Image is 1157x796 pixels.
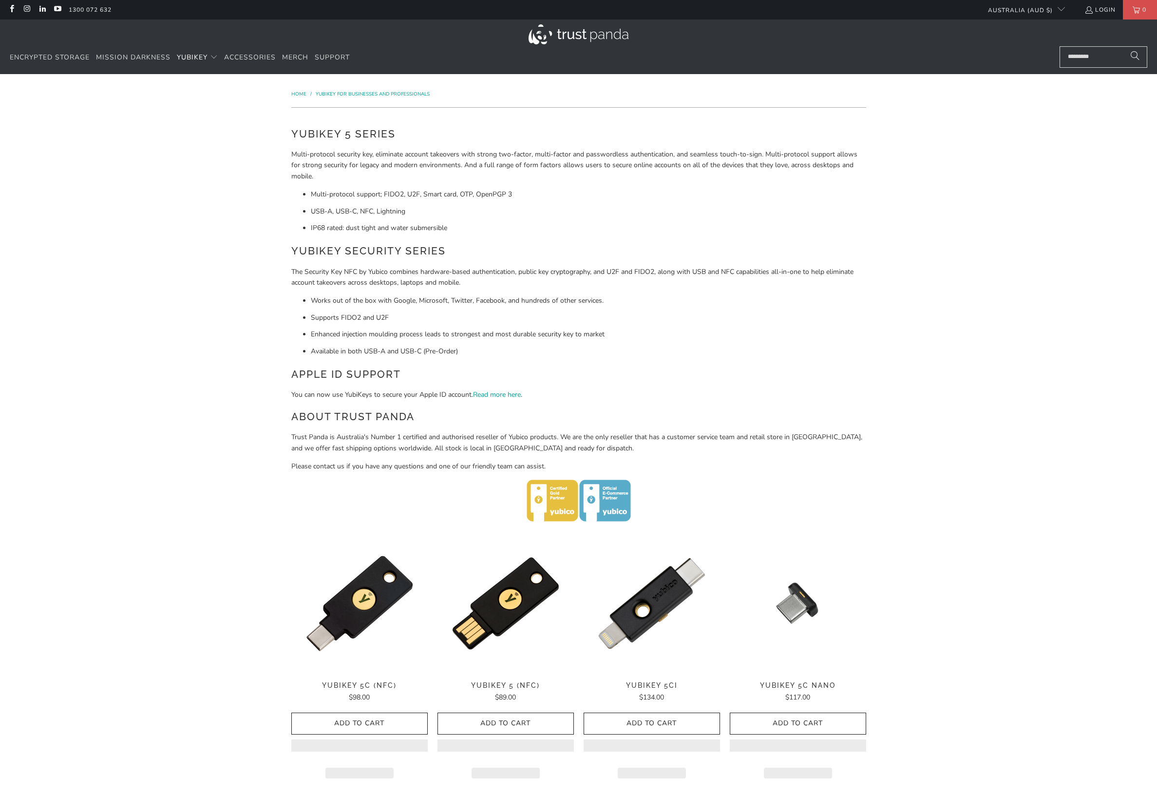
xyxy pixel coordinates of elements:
[291,367,866,382] h2: Apple ID Support
[291,432,866,454] p: Trust Panda is Australia's Number 1 certified and authorised reseller of Yubico products. We are ...
[473,390,521,399] a: Read more here
[311,312,866,323] li: Supports FIDO2 and U2F
[69,4,112,15] a: 1300 072 632
[291,91,306,97] span: Home
[177,53,208,62] span: YubiKey
[291,681,428,690] span: YubiKey 5C (NFC)
[1084,4,1116,15] a: Login
[315,53,350,62] span: Support
[437,681,574,690] span: YubiKey 5 (NFC)
[310,91,312,97] span: /
[291,91,308,97] a: Home
[10,53,90,62] span: Encrypted Storage
[730,713,866,735] button: Add to Cart
[96,53,171,62] span: Mission Darkness
[584,681,720,703] a: YubiKey 5Ci $134.00
[291,535,428,672] a: YubiKey 5C (NFC) - Trust Panda YubiKey 5C (NFC) - Trust Panda
[224,46,276,69] a: Accessories
[584,681,720,690] span: YubiKey 5Ci
[594,719,710,728] span: Add to Cart
[302,719,417,728] span: Add to Cart
[291,149,866,182] p: Multi-protocol security key, eliminate account takeovers with strong two-factor, multi-factor and...
[38,6,46,14] a: Trust Panda Australia on LinkedIn
[291,535,428,672] img: YubiKey 5C (NFC) - Trust Panda
[584,535,720,672] a: YubiKey 5Ci - Trust Panda YubiKey 5Ci - Trust Panda
[224,53,276,62] span: Accessories
[311,189,866,200] li: Multi-protocol support; FIDO2, U2F, Smart card, OTP, OpenPGP 3
[437,535,574,672] img: YubiKey 5 (NFC) - Trust Panda
[315,46,350,69] a: Support
[10,46,90,69] a: Encrypted Storage
[311,223,866,233] li: IP68 rated: dust tight and water submersible
[316,91,430,97] a: YubiKey for Businesses and Professionals
[311,206,866,217] li: USB-A, USB-C, NFC, Lightning
[311,329,866,340] li: Enhanced injection moulding process leads to strongest and most durable security key to market
[311,346,866,357] li: Available in both USB-A and USB-C (Pre-Order)
[639,693,664,702] span: $134.00
[730,535,866,672] img: YubiKey 5C Nano - Trust Panda
[584,535,720,672] img: YubiKey 5Ci - Trust Panda
[291,713,428,735] button: Add to Cart
[22,6,31,14] a: Trust Panda Australia on Instagram
[785,693,810,702] span: $117.00
[53,6,61,14] a: Trust Panda Australia on YouTube
[177,46,218,69] summary: YubiKey
[730,681,866,690] span: YubiKey 5C Nano
[730,535,866,672] a: YubiKey 5C Nano - Trust Panda YubiKey 5C Nano - Trust Panda
[730,681,866,703] a: YubiKey 5C Nano $117.00
[1123,46,1147,68] button: Search
[291,461,866,472] p: Please contact us if you have any questions and one of our friendly team can assist.
[437,713,574,735] button: Add to Cart
[349,693,370,702] span: $98.00
[7,6,16,14] a: Trust Panda Australia on Facebook
[291,126,866,142] h2: YubiKey 5 Series
[291,243,866,259] h2: YubiKey Security Series
[291,409,866,425] h2: About Trust Panda
[282,46,308,69] a: Merch
[740,719,856,728] span: Add to Cart
[495,693,516,702] span: $89.00
[291,681,428,703] a: YubiKey 5C (NFC) $98.00
[10,46,350,69] nav: Translation missing: en.navigation.header.main_nav
[529,24,628,44] img: Trust Panda Australia
[291,267,866,289] p: The Security Key NFC by Yubico combines hardware-based authentication, public key cryptography, a...
[282,53,308,62] span: Merch
[448,719,564,728] span: Add to Cart
[291,389,866,400] p: You can now use YubiKeys to secure your Apple ID account. .
[96,46,171,69] a: Mission Darkness
[437,681,574,703] a: YubiKey 5 (NFC) $89.00
[584,713,720,735] button: Add to Cart
[311,295,866,306] li: Works out of the box with Google, Microsoft, Twitter, Facebook, and hundreds of other services.
[437,535,574,672] a: YubiKey 5 (NFC) - Trust Panda YubiKey 5 (NFC) - Trust Panda
[1060,46,1147,68] input: Search...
